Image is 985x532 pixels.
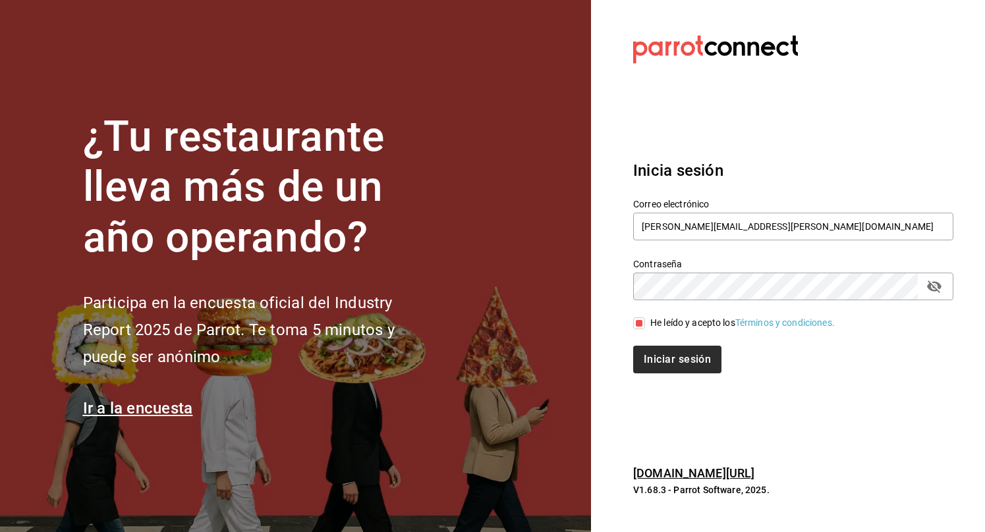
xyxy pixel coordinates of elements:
[633,199,953,208] label: Correo electrónico
[633,213,953,240] input: Ingresa tu correo electrónico
[633,159,953,182] h3: Inicia sesión
[83,399,193,417] a: Ir a la encuesta
[83,290,439,370] h2: Participa en la encuesta oficial del Industry Report 2025 de Parrot. Te toma 5 minutos y puede se...
[83,112,439,263] h1: ¿Tu restaurante lleva más de un año operando?
[633,466,754,480] a: [DOMAIN_NAME][URL]
[923,275,945,298] button: passwordField
[633,259,953,268] label: Contraseña
[633,346,721,373] button: Iniciar sesión
[735,317,835,328] a: Términos y condiciones.
[650,316,835,330] div: He leído y acepto los
[633,483,953,496] p: V1.68.3 - Parrot Software, 2025.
